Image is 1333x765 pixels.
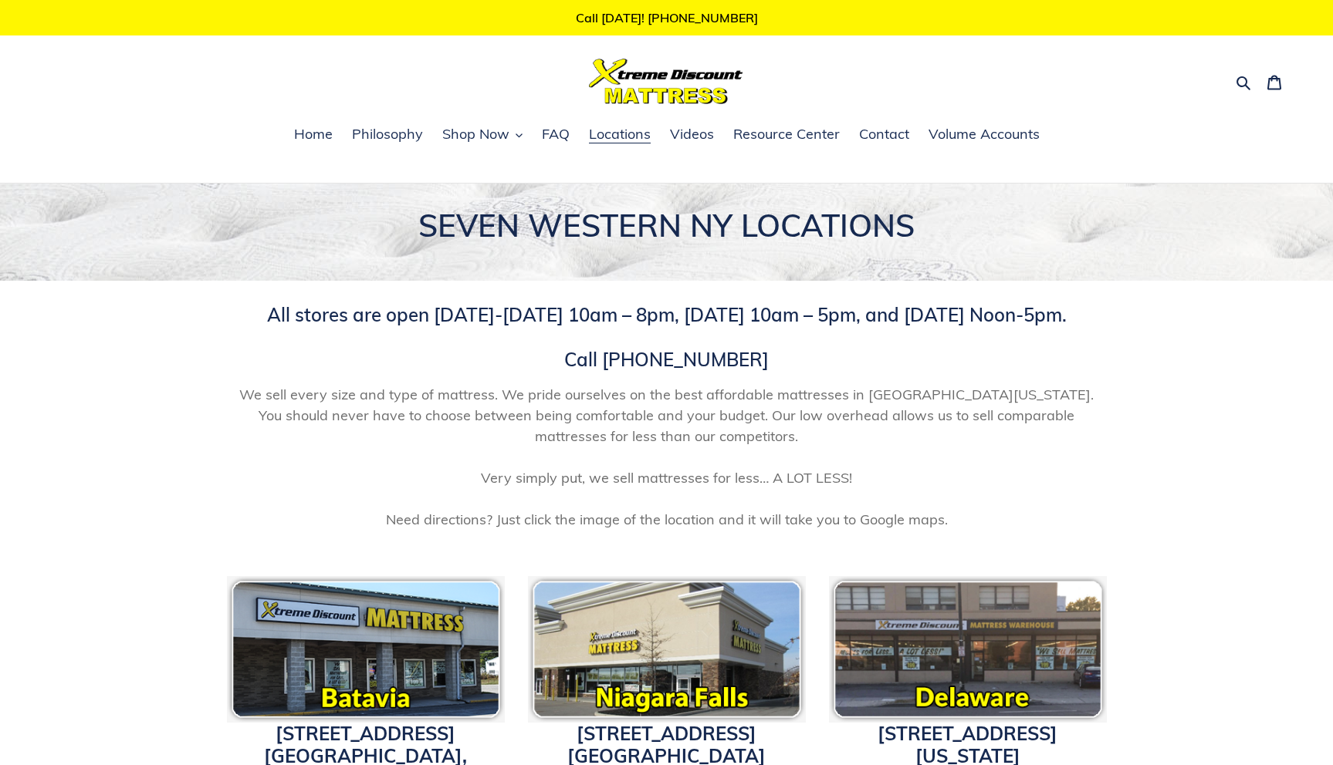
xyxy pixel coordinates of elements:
[829,576,1107,723] img: pf-118c8166--delawareicon.png
[589,125,651,143] span: Locations
[267,303,1067,371] span: All stores are open [DATE]-[DATE] 10am – 8pm, [DATE] 10am – 5pm, and [DATE] Noon-5pm. Call [PHONE...
[581,123,658,147] a: Locations
[528,576,806,723] img: Xtreme Discount Mattress Niagara Falls
[921,123,1047,147] a: Volume Accounts
[435,123,530,147] button: Shop Now
[418,206,915,244] span: SEVEN WESTERN NY LOCATIONS
[227,576,505,723] img: pf-c8c7db02--bataviaicon.png
[670,125,714,143] span: Videos
[851,123,917,147] a: Contact
[294,125,333,143] span: Home
[929,125,1040,143] span: Volume Accounts
[859,125,909,143] span: Contact
[286,123,340,147] a: Home
[733,125,840,143] span: Resource Center
[227,384,1107,530] span: We sell every size and type of mattress. We pride ourselves on the best affordable mattresses in ...
[442,125,509,143] span: Shop Now
[352,125,423,143] span: Philosophy
[662,123,722,147] a: Videos
[534,123,577,147] a: FAQ
[589,59,743,104] img: Xtreme Discount Mattress
[344,123,431,147] a: Philosophy
[542,125,570,143] span: FAQ
[726,123,848,147] a: Resource Center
